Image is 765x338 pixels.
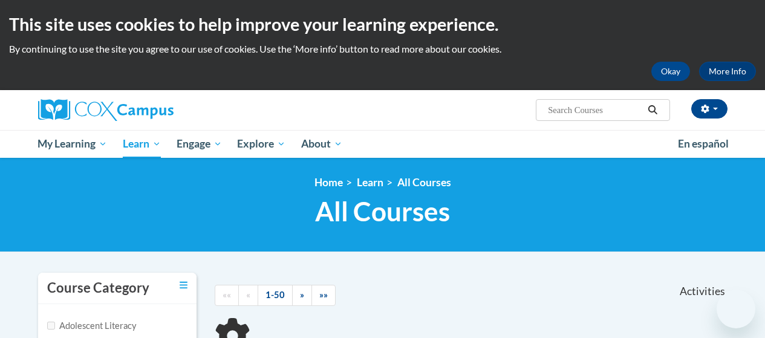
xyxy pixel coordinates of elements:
[311,285,336,306] a: End
[315,195,450,227] span: All Courses
[47,322,55,330] input: Checkbox for Options
[37,137,107,151] span: My Learning
[314,176,343,189] a: Home
[292,285,312,306] a: Next
[547,103,643,117] input: Search Courses
[115,130,169,158] a: Learn
[238,285,258,306] a: Previous
[691,99,728,119] button: Account Settings
[38,99,174,121] img: Cox Campus
[215,285,239,306] a: Begining
[177,137,222,151] span: Engage
[717,290,755,328] iframe: Button to launch messaging window
[397,176,451,189] a: All Courses
[293,130,350,158] a: About
[30,130,116,158] a: My Learning
[300,290,304,300] span: »
[678,137,729,150] span: En español
[9,12,756,36] h2: This site uses cookies to help improve your learning experience.
[651,62,690,81] button: Okay
[223,290,231,300] span: ««
[246,290,250,300] span: «
[237,137,285,151] span: Explore
[319,290,328,300] span: »»
[9,42,756,56] p: By continuing to use the site you agree to our use of cookies. Use the ‘More info’ button to read...
[123,137,161,151] span: Learn
[301,137,342,151] span: About
[670,131,737,157] a: En español
[180,279,187,292] a: Toggle collapse
[258,285,293,306] a: 1-50
[643,103,662,117] button: Search
[38,99,256,121] a: Cox Campus
[47,319,137,333] label: Adolescent Literacy
[169,130,230,158] a: Engage
[680,285,725,298] span: Activities
[29,130,737,158] div: Main menu
[229,130,293,158] a: Explore
[357,176,383,189] a: Learn
[47,279,149,297] h3: Course Category
[699,62,756,81] a: More Info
